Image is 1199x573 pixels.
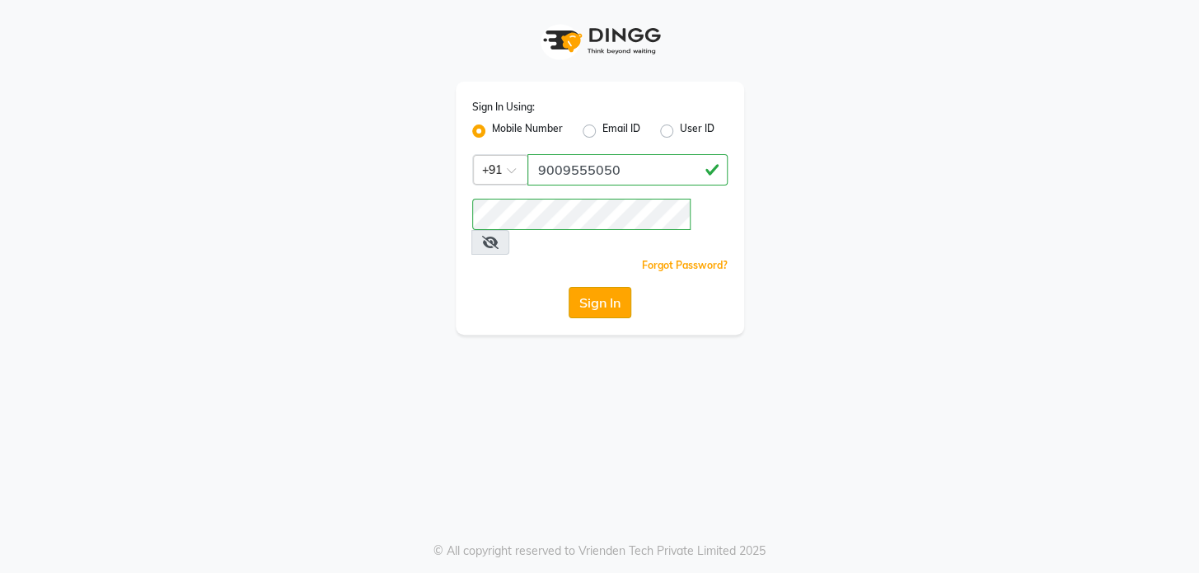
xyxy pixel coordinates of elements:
input: Username [527,154,728,186]
label: User ID [680,121,714,141]
a: Forgot Password? [642,259,728,271]
button: Sign In [569,287,631,318]
label: Sign In Using: [472,100,535,115]
img: logo1.svg [534,16,666,65]
label: Mobile Number [492,121,563,141]
input: Username [472,199,691,230]
label: Email ID [602,121,640,141]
